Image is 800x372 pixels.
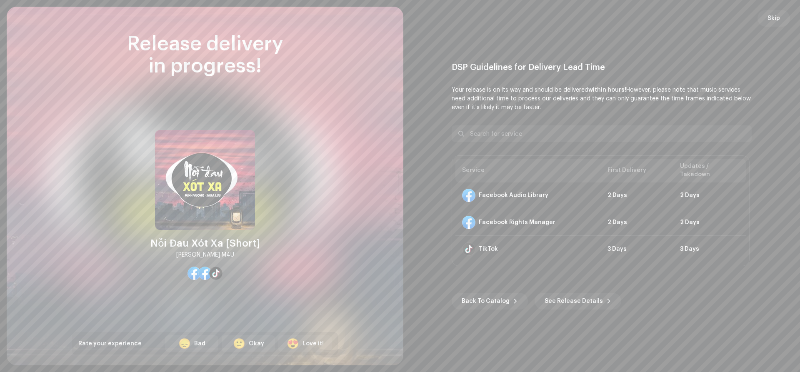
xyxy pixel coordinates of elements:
[462,293,510,310] span: Back To Catalog
[673,182,746,209] td: 2 Days
[452,293,528,310] button: Back To Catalog
[479,219,555,226] div: Facebook Rights Manager
[287,339,299,349] div: 😍
[673,159,746,182] th: Updates / Takedown
[452,62,752,72] div: DSP Guidelines for Delivery Lead Time
[601,209,673,236] td: 2 Days
[78,341,142,347] span: Rate your experience
[767,10,780,27] span: Skip
[479,246,498,252] div: TikTok
[673,236,746,262] td: 3 Days
[72,33,338,77] div: Release delivery in progress!
[673,209,746,236] td: 2 Days
[455,159,601,182] th: Service
[757,10,790,27] button: Skip
[178,339,191,349] div: 😞
[601,159,673,182] th: First Delivery
[535,293,621,310] button: See Release Details
[233,339,245,349] div: 🙂
[176,250,234,260] div: [PERSON_NAME] M4U
[194,340,205,348] div: Bad
[150,237,260,250] div: Nỗi Đau Xót Xa [Short]
[452,125,752,142] input: Search for service
[479,192,548,199] div: Facebook Audio Library
[452,86,752,112] p: Your release is on its way and should be delivered However, please note that music services need ...
[249,340,264,348] div: Okay
[601,182,673,209] td: 2 Days
[155,130,255,230] img: 37ef756e-97f4-463f-a255-f902b2f9063f
[588,87,626,93] b: within hours!
[601,236,673,262] td: 3 Days
[545,293,603,310] span: See Release Details
[302,340,324,348] div: Love it!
